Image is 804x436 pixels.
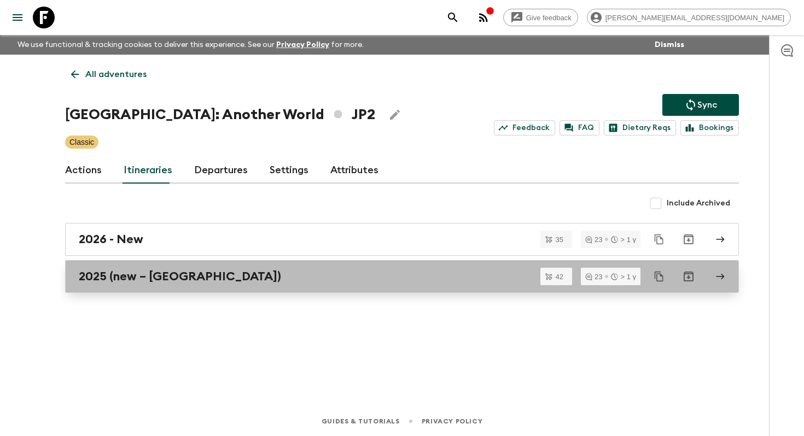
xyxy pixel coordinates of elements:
[270,157,308,184] a: Settings
[549,273,570,280] span: 42
[13,35,368,55] p: We use functional & tracking cookies to deliver this experience. See our for more.
[503,9,578,26] a: Give feedback
[667,198,730,209] span: Include Archived
[520,14,578,22] span: Give feedback
[587,9,791,26] div: [PERSON_NAME][EMAIL_ADDRESS][DOMAIN_NAME]
[611,236,636,243] div: > 1 y
[384,104,406,126] button: Edit Adventure Title
[276,41,329,49] a: Privacy Policy
[330,157,378,184] a: Attributes
[65,260,739,293] a: 2025 (new – [GEOGRAPHIC_DATA])
[560,120,599,135] a: FAQ
[680,120,739,135] a: Bookings
[649,229,669,249] button: Duplicate
[652,37,687,52] button: Dismiss
[124,157,172,184] a: Itineraries
[697,98,717,111] p: Sync
[604,120,676,135] a: Dietary Reqs
[65,223,739,256] a: 2026 - New
[494,120,555,135] a: Feedback
[585,273,602,280] div: 23
[678,266,700,287] button: Archive
[65,63,153,85] a: All adventures
[194,157,248,184] a: Departures
[85,68,147,81] p: All adventures
[442,7,464,28] button: search adventures
[65,157,102,184] a: Actions
[79,269,281,284] h2: 2025 (new – [GEOGRAPHIC_DATA])
[662,94,739,116] button: Sync adventure departures to the booking engine
[678,228,700,250] button: Archive
[65,104,375,126] h1: [GEOGRAPHIC_DATA]: Another World JP2
[649,267,669,286] button: Duplicate
[7,7,28,28] button: menu
[549,236,570,243] span: 35
[69,137,94,148] p: Classic
[422,415,482,427] a: Privacy Policy
[611,273,636,280] div: > 1 y
[322,415,400,427] a: Guides & Tutorials
[79,232,143,246] h2: 2026 - New
[585,236,602,243] div: 23
[599,14,790,22] span: [PERSON_NAME][EMAIL_ADDRESS][DOMAIN_NAME]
